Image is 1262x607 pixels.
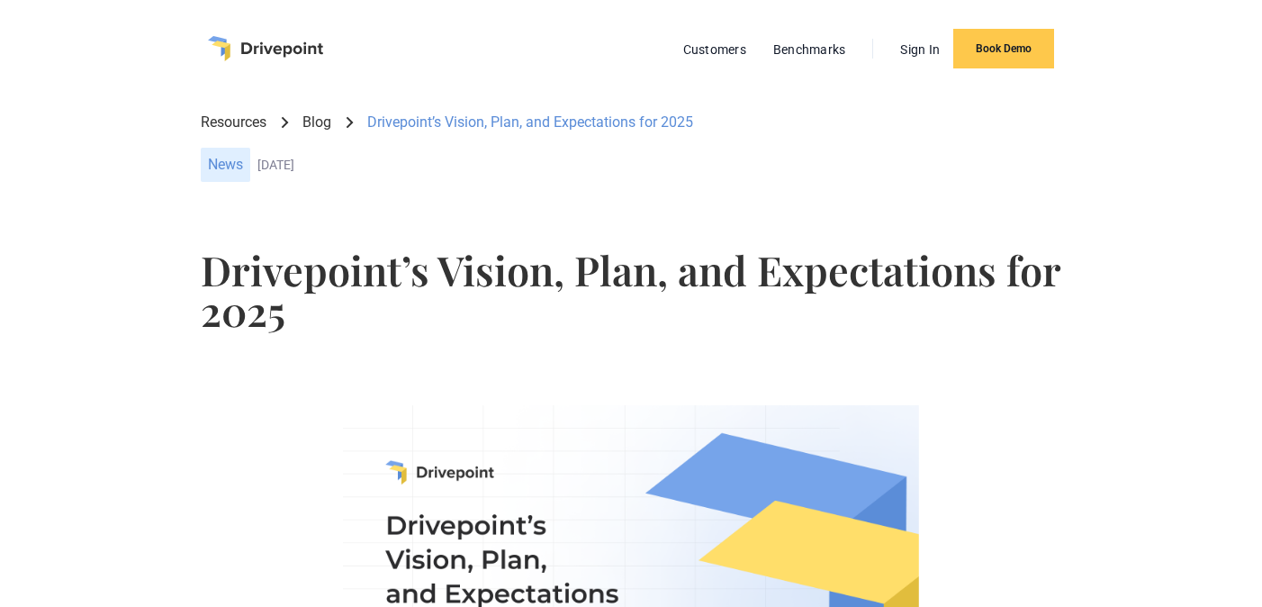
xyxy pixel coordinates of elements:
[201,113,266,132] a: Resources
[201,148,250,182] div: News
[302,113,331,132] a: Blog
[208,36,323,61] a: home
[891,38,949,61] a: Sign In
[764,38,855,61] a: Benchmarks
[953,29,1054,68] a: Book Demo
[674,38,755,61] a: Customers
[257,158,1060,173] div: [DATE]
[367,113,693,132] div: Drivepoint’s Vision, Plan, and Expectations for 2025
[201,249,1060,331] h1: Drivepoint’s Vision, Plan, and Expectations for 2025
